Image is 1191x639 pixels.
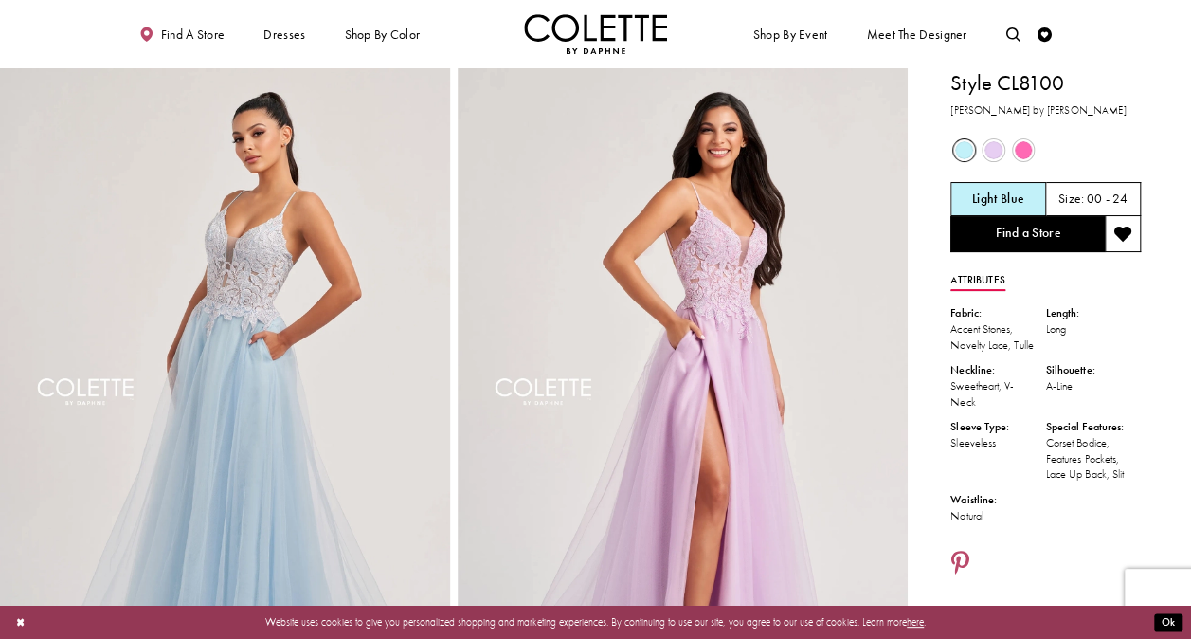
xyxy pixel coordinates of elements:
span: Shop By Event [749,14,831,54]
div: Natural [950,508,1045,524]
a: Share using Pinterest - Opens in new tab [950,551,970,578]
h5: 00 - 24 [1087,192,1128,207]
a: Check Wishlist [1034,14,1056,54]
a: here [907,615,924,629]
span: Shop by color [341,14,424,54]
div: Special Features: [1046,419,1141,435]
h5: Chosen color [972,192,1024,207]
div: Neckline: [950,362,1045,378]
div: Long [1046,321,1141,338]
p: Website uses cookies to give you personalized shopping and marketing experiences. By continuing t... [103,612,1088,631]
a: Meet the designer [863,14,971,54]
span: Find a store [161,27,226,42]
div: Sleeve Type: [950,419,1045,435]
span: Shop by color [344,27,420,42]
div: Fabric: [950,305,1045,321]
div: Silhouette: [1046,362,1141,378]
span: Size: [1058,192,1084,208]
div: Product color controls state depends on size chosen [950,136,1141,165]
a: Find a store [136,14,228,54]
a: Toggle search [1002,14,1024,54]
div: Light Blue [950,137,978,164]
div: Accent Stones, Novelty Lace, Tulle [950,321,1045,353]
a: Attributes [950,270,1004,291]
h1: Style CL8100 [950,68,1141,99]
div: Length: [1046,305,1141,321]
div: Lilac [980,137,1007,164]
a: Visit Home Page [524,14,668,54]
button: Submit Dialog [1154,613,1182,631]
button: Add to wishlist [1105,216,1141,252]
div: Corset Bodice, Features Pockets, Lace Up Back, Slit [1046,435,1141,483]
div: A-Line [1046,378,1141,394]
div: Sleeveless [950,435,1045,451]
h3: [PERSON_NAME] by [PERSON_NAME] [950,102,1141,119]
span: Dresses [260,14,309,54]
div: Waistline: [950,492,1045,508]
img: Colette by Daphne [524,14,668,54]
a: Find a Store [950,216,1105,252]
div: Sweetheart, V-Neck [950,378,1045,410]
span: Dresses [263,27,305,42]
button: Close Dialog [9,610,32,635]
span: Shop By Event [753,27,828,42]
span: Meet the designer [866,27,966,42]
div: Pink [1010,137,1038,164]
